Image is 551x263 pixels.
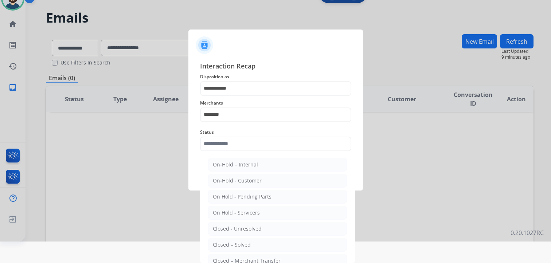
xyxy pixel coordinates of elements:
img: contactIcon [196,36,213,54]
div: Closed – Solved [213,241,251,248]
span: Disposition as [200,72,351,81]
p: 0.20.1027RC [511,228,544,237]
span: Merchants [200,99,351,107]
span: Interaction Recap [200,61,351,72]
div: On Hold - Servicers [213,209,260,216]
div: Closed - Unresolved [213,225,262,232]
div: On Hold - Pending Parts [213,193,271,200]
span: Status [200,128,351,137]
div: On-Hold - Customer [213,177,262,184]
div: On-Hold – Internal [213,161,258,168]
